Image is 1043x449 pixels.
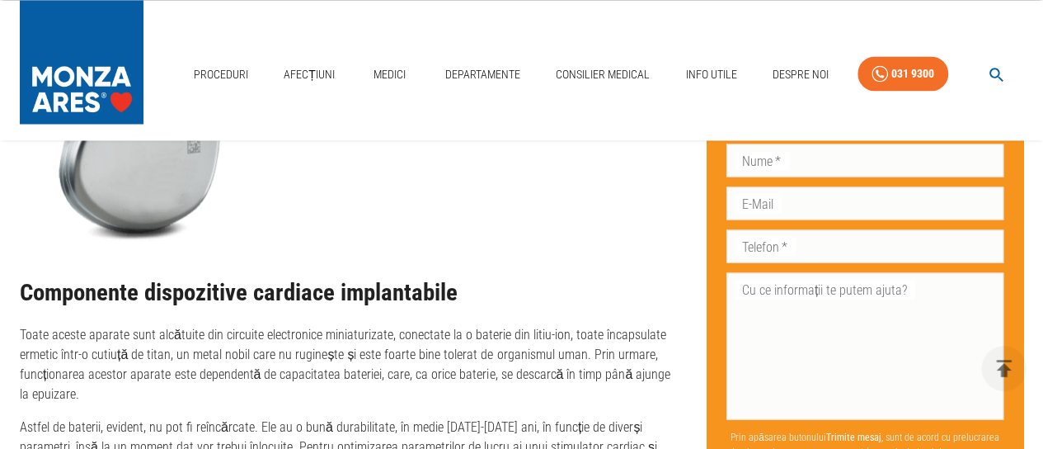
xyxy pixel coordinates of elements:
a: Proceduri [187,58,255,92]
h2: Componente dispozitive cardiace implantabile [20,279,680,305]
p: Toate aceste aparate sunt alcătuite din circuite electronice miniaturizate, conectate la o bateri... [20,324,680,404]
a: 031 9300 [857,56,948,92]
a: Medici [364,58,416,92]
div: 031 9300 [891,64,934,84]
a: Info Utile [679,58,743,92]
a: Consilier Medical [549,58,656,92]
a: Afecțiuni [277,58,341,92]
a: Departamente [439,58,527,92]
b: Trimite mesaj [826,431,881,442]
button: delete [981,346,1027,391]
a: Despre Noi [766,58,835,92]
